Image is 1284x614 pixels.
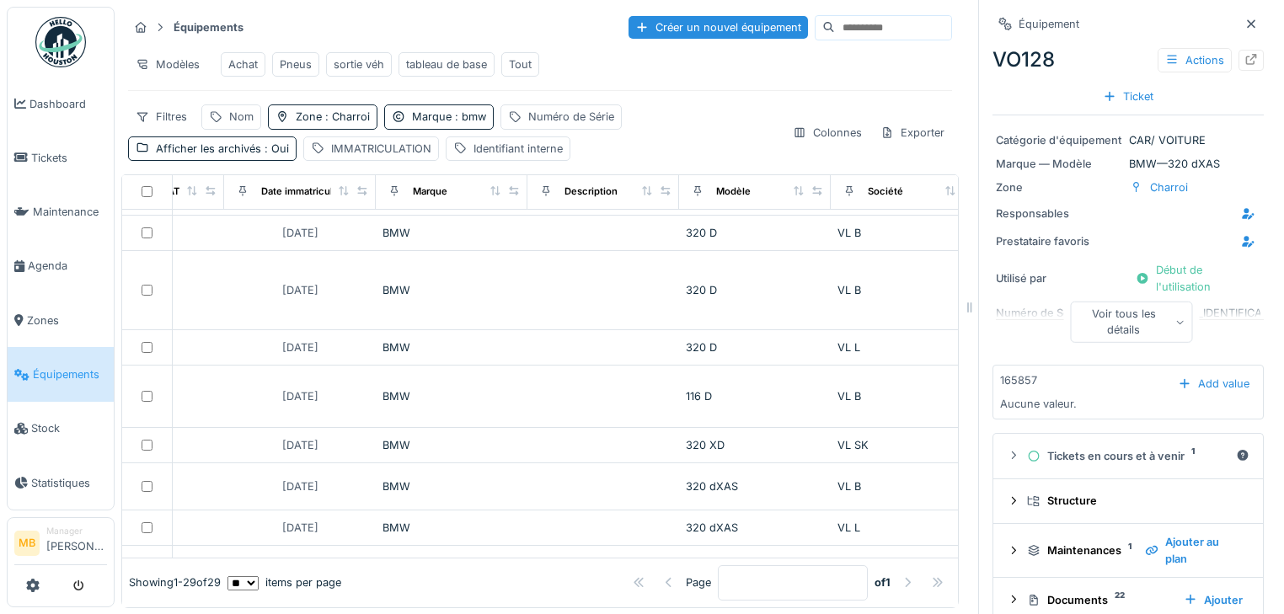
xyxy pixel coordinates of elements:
[1171,372,1256,395] div: Add value
[383,478,521,494] div: BMW
[383,437,521,453] div: BMW
[282,225,318,241] div: [DATE]
[14,525,107,565] a: MB Manager[PERSON_NAME]
[837,339,976,355] div: VL L
[686,282,824,298] div: 320 D
[1027,592,1170,608] div: Documents
[280,56,312,72] div: Pneus
[261,142,289,155] span: : Oui
[837,478,976,494] div: VL B
[1000,531,1256,569] summary: Maintenances1Ajouter au plan
[156,141,289,157] div: Afficher les archivés
[129,575,221,591] div: Showing 1 - 29 of 29
[8,185,114,239] a: Maintenance
[996,156,1260,172] div: BMW — 320 dXAS
[31,420,107,436] span: Stock
[28,258,107,274] span: Agenda
[29,96,107,112] span: Dashboard
[31,475,107,491] span: Statistiques
[33,366,107,382] span: Équipements
[8,402,114,456] a: Stock
[406,56,487,72] div: tableau de base
[282,437,318,453] div: [DATE]
[8,77,114,131] a: Dashboard
[296,109,370,125] div: Zone
[996,156,1122,172] div: Marque — Modèle
[33,204,107,220] span: Maintenance
[686,437,824,453] div: 320 XD
[282,339,318,355] div: [DATE]
[1027,542,1132,558] div: Maintenances
[228,56,258,72] div: Achat
[992,45,1264,75] div: VO128
[282,478,318,494] div: [DATE]
[1129,259,1260,297] div: Début de l'utilisation
[837,520,976,536] div: VL L
[282,388,318,404] div: [DATE]
[837,282,976,298] div: VL B
[31,150,107,166] span: Tickets
[564,184,618,199] div: Description
[8,293,114,347] a: Zones
[1177,589,1249,611] div: Ajouter
[1027,448,1229,464] div: Tickets en cours et à venir
[383,520,521,536] div: BMW
[383,339,521,355] div: BMW
[27,312,107,328] span: Zones
[261,184,384,199] div: Date immatriculation (1ere)
[686,478,824,494] div: 320 dXAS
[8,131,114,184] a: Tickets
[282,282,318,298] div: [DATE]
[873,120,952,145] div: Exporter
[837,225,976,241] div: VL B
[996,179,1122,195] div: Zone
[837,388,976,404] div: VL B
[875,575,891,591] strong: of 1
[14,531,40,556] li: MB
[413,184,447,199] div: Marque
[331,141,431,157] div: IMMATRICULATION
[1071,302,1193,342] div: Voir tous les détails
[383,282,521,298] div: BMW
[1000,372,1037,388] div: 165857
[996,233,1122,249] div: Prestataire favoris
[996,132,1122,148] div: Catégorie d'équipement
[686,575,711,591] div: Page
[686,388,824,404] div: 116 D
[473,141,563,157] div: Identifiant interne
[716,184,751,199] div: Modèle
[8,239,114,293] a: Agenda
[996,270,1122,286] div: Utilisé par
[1027,493,1243,509] div: Structure
[509,56,532,72] div: Tout
[35,17,86,67] img: Badge_color-CXgf-gQk.svg
[1150,179,1188,195] div: Charroi
[1158,48,1232,72] div: Actions
[686,339,824,355] div: 320 D
[629,16,808,39] div: Créer un nouvel équipement
[996,206,1122,222] div: Responsables
[282,520,318,536] div: [DATE]
[412,109,486,125] div: Marque
[383,225,521,241] div: BMW
[1000,396,1077,412] div: Aucune valeur.
[322,110,370,123] span: : Charroi
[229,109,254,125] div: Nom
[46,525,107,537] div: Manager
[1138,531,1249,569] div: Ajouter au plan
[1096,85,1160,108] div: Ticket
[686,520,824,536] div: 320 dXAS
[8,456,114,510] a: Statistiques
[528,109,614,125] div: Numéro de Série
[383,388,521,404] div: BMW
[1000,486,1256,517] summary: Structure
[837,437,976,453] div: VL SK
[785,120,869,145] div: Colonnes
[996,132,1260,148] div: CAR/ VOITURE
[334,56,384,72] div: sortie véh
[167,19,250,35] strong: Équipements
[8,347,114,401] a: Équipements
[1000,440,1256,472] summary: Tickets en cours et à venir1
[452,110,486,123] span: : bmw
[46,525,107,561] li: [PERSON_NAME]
